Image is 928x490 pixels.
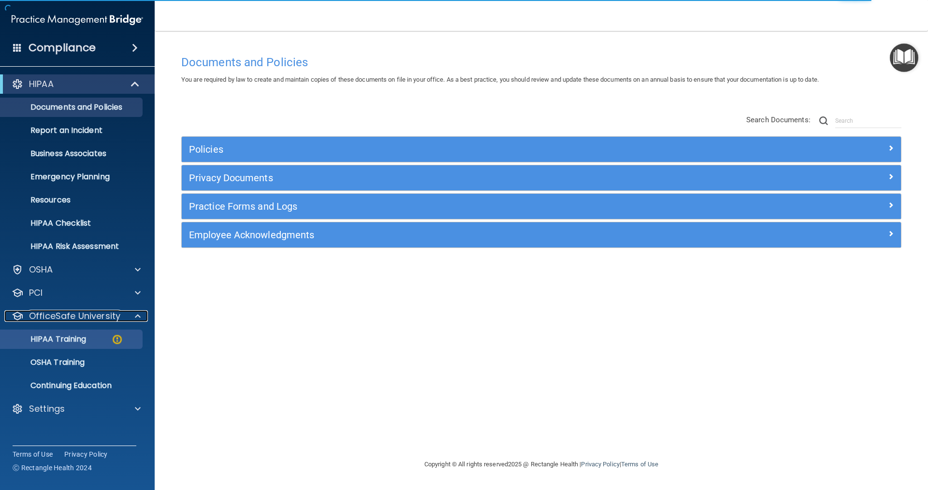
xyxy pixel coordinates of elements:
a: PCI [12,287,141,299]
iframe: Drift Widget Chat Controller [761,421,916,460]
p: HIPAA Training [6,334,86,344]
p: Settings [29,403,65,415]
a: Privacy Documents [189,170,894,186]
p: Business Associates [6,149,138,159]
a: Employee Acknowledgments [189,227,894,243]
p: OSHA Training [6,358,85,367]
div: Copyright © All rights reserved 2025 @ Rectangle Health | | [365,449,718,480]
h5: Privacy Documents [189,173,714,183]
img: PMB logo [12,10,143,29]
span: Search Documents: [746,115,811,124]
p: HIPAA Risk Assessment [6,242,138,251]
a: OfficeSafe University [12,310,141,322]
a: Practice Forms and Logs [189,199,894,214]
button: Open Resource Center [890,43,918,72]
p: OfficeSafe University [29,310,120,322]
a: HIPAA [12,78,140,90]
h4: Compliance [29,41,96,55]
a: Policies [189,142,894,157]
p: Report an Incident [6,126,138,135]
a: OSHA [12,264,141,275]
img: ic-search.3b580494.png [819,116,828,125]
p: HIPAA Checklist [6,218,138,228]
p: Continuing Education [6,381,138,390]
span: Ⓒ Rectangle Health 2024 [13,463,92,473]
h5: Policies [189,144,714,155]
input: Search [835,114,901,128]
a: Privacy Policy [581,461,619,468]
h4: Documents and Policies [181,56,901,69]
a: Terms of Use [13,449,53,459]
p: Resources [6,195,138,205]
a: Settings [12,403,141,415]
p: OSHA [29,264,53,275]
h5: Practice Forms and Logs [189,201,714,212]
a: Terms of Use [621,461,658,468]
p: PCI [29,287,43,299]
a: Privacy Policy [64,449,108,459]
img: warning-circle.0cc9ac19.png [111,333,123,346]
p: HIPAA [29,78,54,90]
p: Emergency Planning [6,172,138,182]
h5: Employee Acknowledgments [189,230,714,240]
span: You are required by law to create and maintain copies of these documents on file in your office. ... [181,76,819,83]
p: Documents and Policies [6,102,138,112]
